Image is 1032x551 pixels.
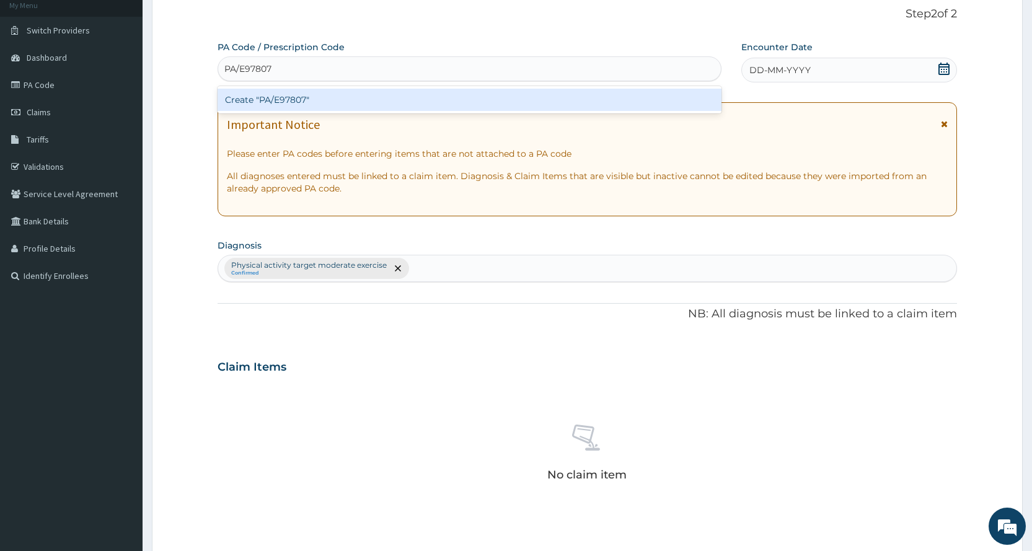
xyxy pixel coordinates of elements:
label: Diagnosis [218,239,262,252]
p: NB: All diagnosis must be linked to a claim item [218,306,957,322]
span: Tariffs [27,134,49,145]
h1: Important Notice [227,118,320,131]
span: Switch Providers [27,25,90,36]
p: No claim item [547,469,627,481]
span: Claims [27,107,51,118]
span: Dashboard [27,52,67,63]
label: Encounter Date [741,41,813,53]
div: Create "PA/E97807" [218,89,721,111]
p: All diagnoses entered must be linked to a claim item. Diagnosis & Claim Items that are visible bu... [227,170,948,195]
span: DD-MM-YYYY [749,64,811,76]
label: PA Code / Prescription Code [218,41,345,53]
div: Chat with us now [64,69,208,86]
div: Minimize live chat window [203,6,233,36]
textarea: Type your message and hit 'Enter' [6,338,236,382]
p: Step 2 of 2 [218,7,957,21]
h3: Claim Items [218,361,286,374]
span: We're online! [72,156,171,281]
p: Please enter PA codes before entering items that are not attached to a PA code [227,148,948,160]
img: d_794563401_company_1708531726252_794563401 [23,62,50,93]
